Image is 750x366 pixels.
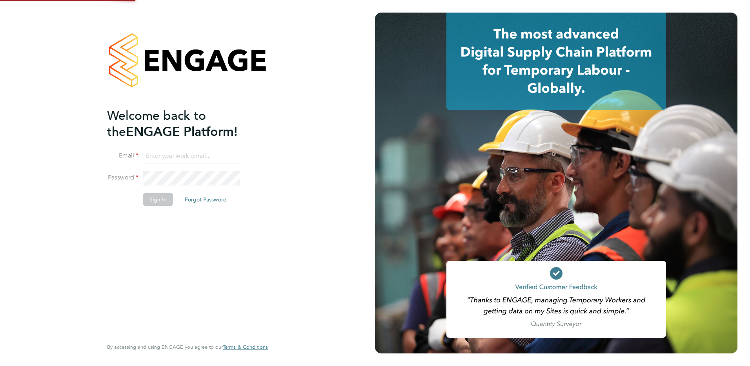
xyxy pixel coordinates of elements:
a: Terms & Conditions [223,344,268,350]
label: Password [107,174,138,182]
input: Enter your work email... [143,149,240,163]
label: Email [107,152,138,160]
button: Forgot Password [178,193,233,206]
span: By accessing and using ENGAGE you agree to our [107,344,268,350]
h2: ENGAGE Platform! [107,108,260,140]
span: Terms & Conditions [223,344,268,350]
span: Welcome back to the [107,108,206,139]
button: Sign In [143,193,173,206]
